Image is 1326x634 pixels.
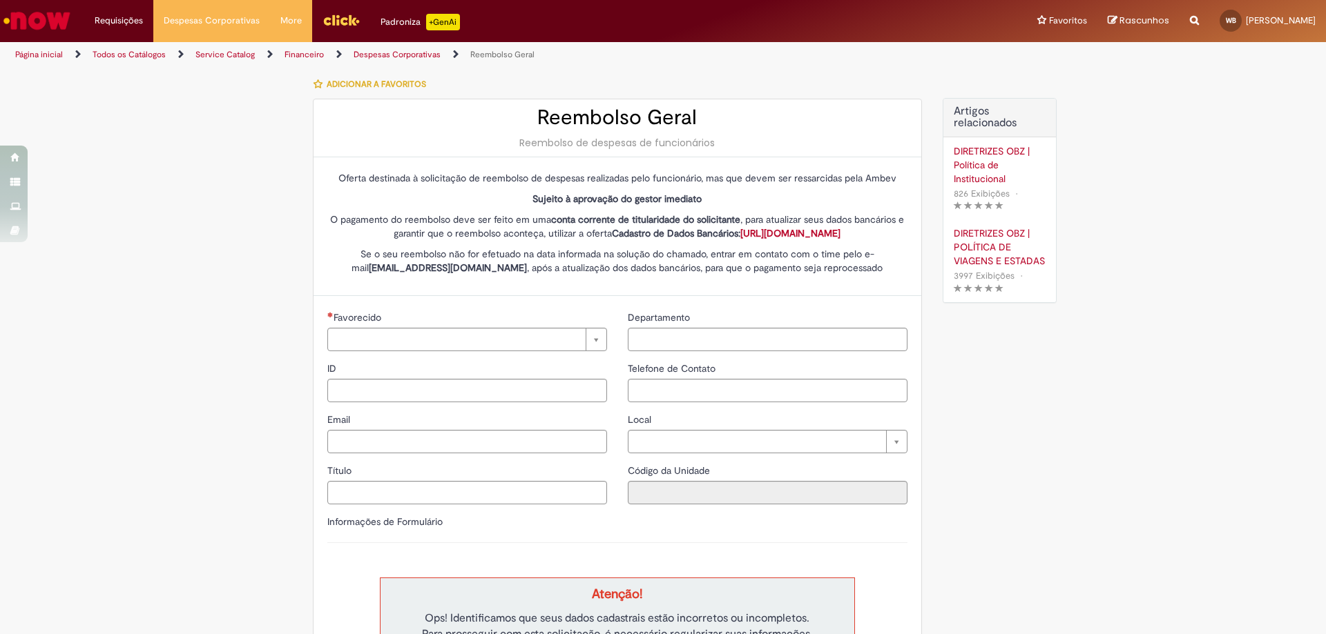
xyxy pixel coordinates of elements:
span: Título [327,464,354,477]
strong: Sujeito à aprovação do gestor imediato [532,192,702,205]
label: Somente leitura - Código da Unidade [628,464,713,477]
p: O pagamento do reembolso deve ser feito em uma , para atualizar seus dados bancários e garantir q... [327,212,907,240]
span: [PERSON_NAME] [1246,14,1316,26]
strong: [EMAIL_ADDRESS][DOMAIN_NAME] [369,261,527,274]
span: Ops! Identificamos que seus dados cadastrais estão incorretos ou incompletos. [425,611,809,625]
input: Email [327,430,607,453]
span: Necessários [327,312,334,317]
input: ID [327,379,607,402]
a: Financeiro [285,49,324,60]
h3: Artigos relacionados [954,106,1046,130]
strong: conta corrente de titularidade do solicitante [551,213,740,226]
div: Padroniza [381,14,460,30]
label: Informações de Formulário [327,515,443,528]
span: Email [327,413,353,426]
span: Favoritos [1049,14,1087,28]
p: Oferta destinada à solicitação de reembolso de despesas realizadas pelo funcionário, mas que deve... [327,171,907,185]
img: ServiceNow [1,7,73,34]
a: Limpar campo Favorecido [327,328,607,351]
a: Página inicial [15,49,63,60]
span: Requisições [95,14,143,28]
span: Local [628,413,654,426]
strong: Atenção! [592,586,642,602]
span: Rascunhos [1120,14,1169,27]
span: Telefone de Contato [628,362,718,375]
input: Título [327,481,607,504]
a: DIRETRIZES OBZ | POLÍTICA DE VIAGENS E ESTADAS [954,226,1046,268]
a: Despesas Corporativas [354,49,441,60]
strong: Cadastro de Dados Bancários: [612,227,840,239]
p: Se o seu reembolso não for efetuado na data informada na solução do chamado, entrar em contato co... [327,247,907,275]
span: 826 Exibições [954,188,1010,199]
span: Necessários - Favorecido [334,311,384,324]
a: Rascunhos [1108,14,1169,28]
a: Todos os Catálogos [93,49,166,60]
span: ID [327,362,339,375]
p: +GenAi [426,14,460,30]
span: Departamento [628,311,693,324]
span: • [1012,184,1021,203]
div: Reembolso de despesas de funcionários [327,136,907,150]
span: WB [1226,16,1236,25]
a: Limpar campo Local [628,430,907,453]
input: Código da Unidade [628,481,907,504]
span: 3997 Exibições [954,270,1015,281]
h2: Reembolso Geral [327,106,907,129]
ul: Trilhas de página [10,42,874,68]
span: • [1017,266,1026,285]
a: Service Catalog [195,49,255,60]
a: Reembolso Geral [470,49,535,60]
span: Adicionar a Favoritos [327,79,426,90]
img: click_logo_yellow_360x200.png [323,10,360,30]
a: [URL][DOMAIN_NAME] [740,227,840,239]
input: Telefone de Contato [628,379,907,402]
span: Somente leitura - Código da Unidade [628,464,713,477]
span: More [280,14,302,28]
button: Adicionar a Favoritos [313,70,434,99]
a: DIRETRIZES OBZ | Política de Institucional [954,144,1046,186]
span: Despesas Corporativas [164,14,260,28]
input: Departamento [628,328,907,351]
